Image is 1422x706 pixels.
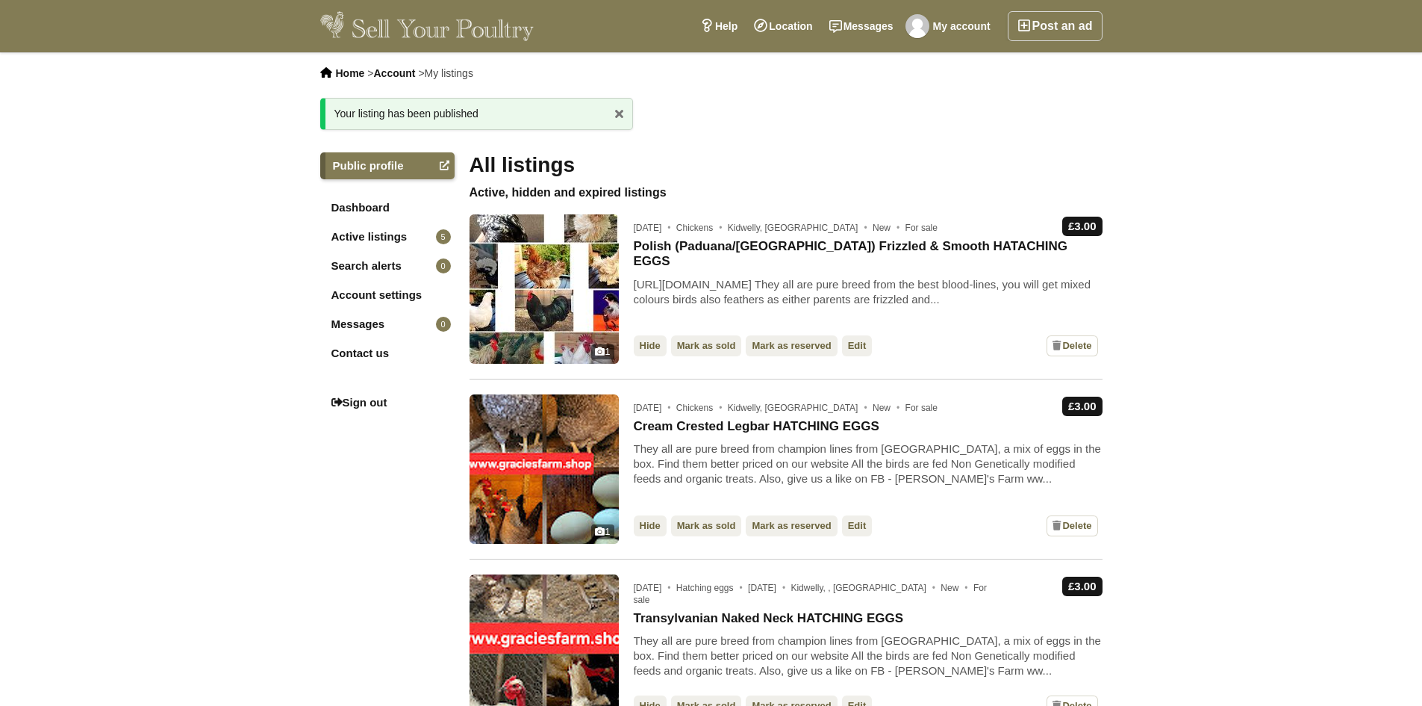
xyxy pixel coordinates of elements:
[436,317,451,332] span: 0
[436,229,451,244] span: 5
[336,67,365,79] a: Home
[905,14,929,38] img: Gracie's Farm
[746,11,820,41] a: Location
[692,11,746,41] a: Help
[902,11,999,41] a: My account
[634,442,1103,486] div: They all are pure breed from champion lines from [GEOGRAPHIC_DATA], a mix of eggs in the box. Fin...
[320,194,455,221] a: Dashboard
[373,67,415,79] a: Account
[634,335,667,356] a: Hide
[418,67,473,79] li: >
[320,253,455,279] a: Search alerts0
[1008,11,1103,41] a: Post an ad
[1047,515,1097,536] a: Delete
[591,344,614,359] div: 1
[790,583,938,593] span: Kidwelly, , [GEOGRAPHIC_DATA]
[320,340,455,367] a: Contact us
[634,515,667,536] a: Hide
[436,258,451,273] span: 0
[634,583,987,605] span: For sale
[676,223,726,233] span: Chickens
[671,515,742,536] a: Mark as sold
[634,634,1103,678] div: They all are pure breed from champion lines from [GEOGRAPHIC_DATA], a mix of eggs in the box. Fin...
[608,102,631,125] a: x
[634,277,1103,307] div: [URL][DOMAIN_NAME] They all are pure breed from the best blood-lines, you will get mixed colours ...
[634,419,879,434] a: Cream Crested Legbar HATCHING EGGS
[320,11,534,41] img: Sell Your Poultry
[1062,577,1103,596] div: £3.00
[746,335,837,356] a: Mark as reserved
[1062,397,1103,416] div: £3.00
[1062,217,1103,236] div: £3.00
[873,403,902,413] span: New
[842,515,873,536] a: Edit
[425,67,473,79] span: My listings
[470,394,619,544] img: Cream Crested Legbar HATCHING EGGS
[320,389,455,416] a: Sign out
[905,223,938,233] span: For sale
[320,282,455,309] a: Account settings
[821,11,902,41] a: Messages
[728,403,870,413] span: Kidwelly, [GEOGRAPHIC_DATA]
[676,583,746,593] span: Hatching eggs
[470,394,619,544] a: 1
[591,524,614,539] div: 1
[320,223,455,250] a: Active listings5
[470,214,619,364] a: 1
[634,403,674,413] span: [DATE]
[873,223,902,233] span: New
[1047,335,1097,356] a: Delete
[367,67,415,79] li: >
[634,583,674,593] span: [DATE]
[905,403,938,413] span: For sale
[842,335,873,356] a: Edit
[941,583,970,593] span: New
[676,403,726,413] span: Chickens
[746,515,837,536] a: Mark as reserved
[470,152,1103,178] h1: All listings
[320,311,455,338] a: Messages0
[748,583,788,593] span: [DATE]
[634,611,904,626] a: Transylvanian Naked Neck HATCHING EGGS
[320,152,455,179] a: Public profile
[470,185,1103,199] h2: Active, hidden and expired listings
[470,214,619,364] img: Polish (Paduana/Padua) Frizzled & Smooth HATACHING EGGS
[320,98,633,130] div: Your listing has been published
[728,223,870,233] span: Kidwelly, [GEOGRAPHIC_DATA]
[634,239,1103,270] a: Polish (Paduana/[GEOGRAPHIC_DATA]) Frizzled & Smooth HATACHING EGGS
[634,223,674,233] span: [DATE]
[671,335,742,356] a: Mark as sold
